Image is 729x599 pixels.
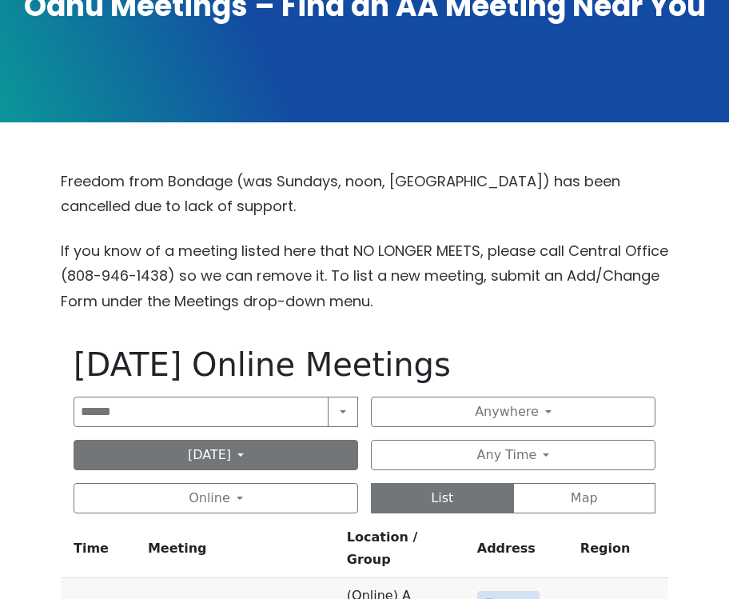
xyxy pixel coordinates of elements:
button: [DATE] [74,440,358,470]
th: Time [61,526,141,578]
th: Address [471,526,574,578]
h1: [DATE] Online Meetings [74,345,655,384]
button: Any Time [371,440,655,470]
th: Location / Group [341,526,471,578]
th: Region [574,526,668,578]
button: List [371,483,514,513]
button: Map [513,483,656,513]
button: Anywhere [371,397,655,427]
p: If you know of a meeting listed here that NO LONGER MEETS, please call Central Office (808-946-14... [61,238,668,314]
button: Online [74,483,358,513]
input: Search [74,397,329,427]
p: Freedom from Bondage (was Sundays, noon, [GEOGRAPHIC_DATA]) has been cancelled due to lack of sup... [61,169,668,219]
button: Search [328,397,358,427]
th: Meeting [141,526,341,578]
